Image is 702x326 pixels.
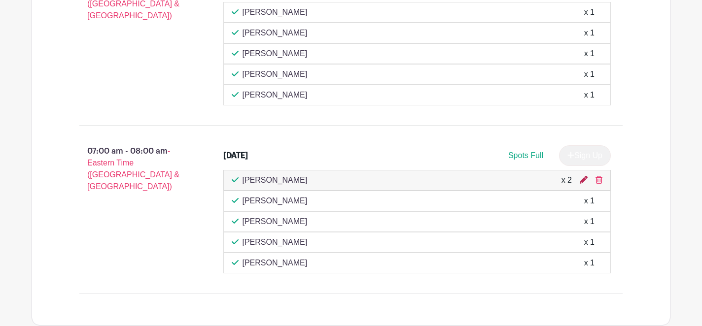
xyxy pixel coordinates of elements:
[584,27,595,39] div: x 1
[584,48,595,60] div: x 1
[584,195,595,207] div: x 1
[508,151,543,160] span: Spots Full
[243,68,308,80] p: [PERSON_NAME]
[243,216,308,228] p: [PERSON_NAME]
[562,174,572,186] div: x 2
[243,236,308,248] p: [PERSON_NAME]
[243,6,308,18] p: [PERSON_NAME]
[243,89,308,101] p: [PERSON_NAME]
[584,89,595,101] div: x 1
[243,257,308,269] p: [PERSON_NAME]
[243,27,308,39] p: [PERSON_NAME]
[584,216,595,228] div: x 1
[243,195,308,207] p: [PERSON_NAME]
[584,68,595,80] div: x 1
[223,150,248,162] div: [DATE]
[584,257,595,269] div: x 1
[584,6,595,18] div: x 1
[64,141,208,196] p: 07:00 am - 08:00 am
[584,236,595,248] div: x 1
[243,48,308,60] p: [PERSON_NAME]
[243,174,308,186] p: [PERSON_NAME]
